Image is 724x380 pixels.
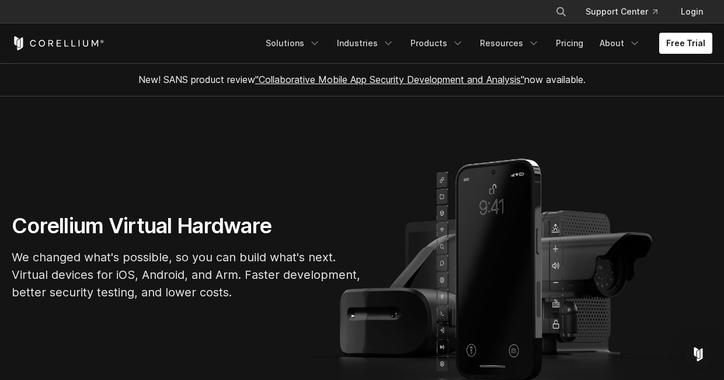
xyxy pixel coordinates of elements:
[12,213,362,239] h1: Corellium Virtual Hardware
[473,33,547,54] a: Resources
[593,33,648,54] a: About
[138,74,586,85] span: New! SANS product review now available.
[671,1,712,22] a: Login
[551,1,572,22] button: Search
[255,74,524,85] a: "Collaborative Mobile App Security Development and Analysis"
[659,33,712,54] a: Free Trial
[684,340,712,368] div: Open Intercom Messenger
[259,33,712,54] div: Navigation Menu
[12,248,362,301] p: We changed what's possible, so you can build what's next. Virtual devices for iOS, Android, and A...
[12,36,105,50] a: Corellium Home
[330,33,401,54] a: Industries
[549,33,590,54] a: Pricing
[576,1,667,22] a: Support Center
[259,33,328,54] a: Solutions
[541,1,712,22] div: Navigation Menu
[403,33,471,54] a: Products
